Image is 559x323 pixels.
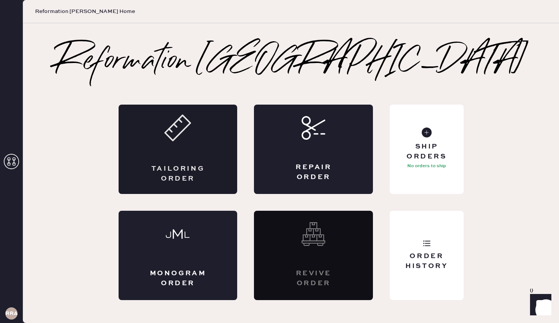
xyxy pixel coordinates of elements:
div: Monogram Order [149,269,207,288]
div: Tailoring Order [149,164,207,183]
iframe: Front Chat [523,289,556,321]
p: No orders to ship [407,161,446,171]
span: Reformation [PERSON_NAME] Home [35,8,135,15]
div: Order History [396,252,457,271]
h3: RRA [5,311,18,316]
div: Repair Order [284,163,342,182]
div: Revive order [284,269,342,288]
div: Ship Orders [396,142,457,161]
h2: Reformation [GEOGRAPHIC_DATA] [55,47,527,77]
div: Interested? Contact us at care@hemster.co [254,211,373,300]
